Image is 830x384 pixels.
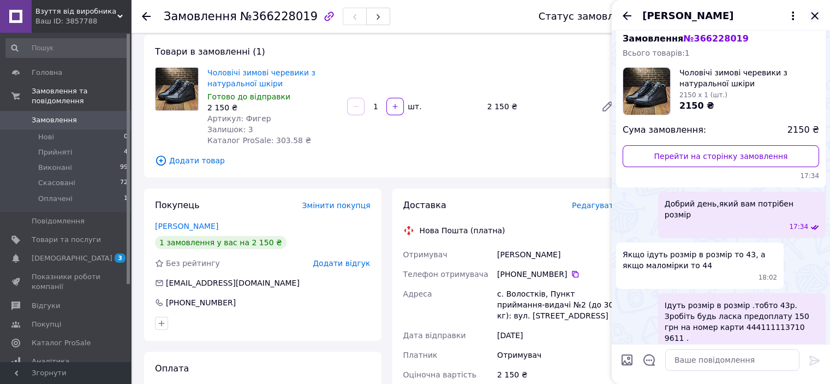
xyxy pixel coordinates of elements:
span: Оплата [155,363,189,374]
div: Нова Пошта (платна) [417,225,508,236]
span: Адреса [403,290,432,298]
span: Артикул: Фигер [207,114,271,123]
span: Ідуть розмір в розмір .тобто 43р. Зробіть будь ласка предоплату 150 грн на номер карти 4441111137... [665,300,819,344]
span: Аналітика [32,357,69,367]
span: № 366228019 [683,33,748,44]
span: Товари та послуги [32,235,101,245]
span: Добрий день,який вам потрібен розмір [665,198,819,220]
div: с. Волостків, Пункт приймання-видачі №2 (до 30 кг): вул. [STREET_ADDRESS] [495,284,620,326]
span: Готово до відправки [207,92,290,101]
a: Редагувати [596,96,618,117]
span: 4 [124,147,128,157]
span: 17:34 12.10.2025 [789,222,808,232]
div: шт. [405,101,422,112]
span: Відгуки [32,301,60,311]
a: Чоловічі зимові черевики з натуральної шкіри [207,68,315,88]
div: Отримувач [495,345,620,365]
div: Ваш ID: 3857788 [35,16,131,26]
button: Відкрити шаблони відповідей [642,353,656,367]
div: [PERSON_NAME] [495,245,620,264]
span: Дата відправки [403,331,466,340]
span: Оціночна вартість [403,370,476,379]
img: Чоловічі зимові черевики з натуральної шкіри [156,68,198,110]
span: Виконані [38,163,72,173]
span: 2150 ₴ [787,124,819,137]
button: Назад [620,9,634,22]
a: [PERSON_NAME] [155,222,218,231]
span: Покупець [155,200,200,210]
span: №366228019 [240,10,318,23]
img: 5064691679_w100_h100_muzhskie-zimnie-botinki.jpg [623,68,670,115]
span: Оплачені [38,194,73,204]
span: [PERSON_NAME] [642,9,733,23]
div: Повернутися назад [142,11,151,22]
span: Без рейтингу [166,259,220,268]
span: Доставка [403,200,446,210]
span: Редагувати [572,201,618,210]
span: Змінити покупця [302,201,371,210]
span: Телефон отримувача [403,270,488,279]
span: Нові [38,132,54,142]
span: 99 [120,163,128,173]
span: Замовлення та повідомлення [32,86,131,106]
span: Чоловічі зимові черевики з натуральної шкіри [679,67,819,89]
div: 1 замовлення у вас на 2 150 ₴ [155,236,286,249]
span: Сума замовлення: [623,124,706,137]
span: Показники роботи компанії [32,272,101,292]
div: [PHONE_NUMBER] [165,297,237,308]
span: Всього товарів: 1 [623,49,690,57]
span: Залишок: 3 [207,125,253,134]
span: 0 [124,132,128,142]
span: Замовлення [32,115,77,125]
div: Статус замовлення [539,11,639,22]
span: Замовлення [623,33,749,44]
span: [DEMOGRAPHIC_DATA] [32,253,112,263]
button: Закрити [808,9,821,22]
span: Головна [32,68,62,78]
span: Покупці [32,320,61,329]
span: Каталог ProSale [32,338,91,348]
input: Пошук [5,38,129,58]
span: Додати відгук [313,259,370,268]
span: Платник [403,351,438,359]
span: Замовлення [164,10,237,23]
span: 18:02 12.10.2025 [759,273,778,282]
button: [PERSON_NAME] [642,9,799,23]
span: Повідомлення [32,216,85,226]
span: 1 [124,194,128,204]
span: Додати товар [155,155,618,167]
span: 2150 x 1 (шт.) [679,91,727,99]
span: 2150 ₴ [679,101,714,111]
span: Скасовані [38,178,75,188]
span: Прийняті [38,147,72,157]
span: 72 [120,178,128,188]
span: 17:34 12.10.2025 [623,172,819,181]
div: 2 150 ₴ [207,102,338,113]
span: [EMAIL_ADDRESS][DOMAIN_NAME] [166,279,300,287]
div: [DATE] [495,326,620,345]
span: Взуття від виробника [35,7,117,16]
a: Перейти на сторінку замовлення [623,145,819,167]
div: [PHONE_NUMBER] [497,269,618,280]
span: Каталог ProSale: 303.58 ₴ [207,136,311,145]
span: Якщо ідуть розмір в розмір то 43, а якщо маломірки то 44 [623,249,777,271]
span: Отримувач [403,250,447,259]
div: 2 150 ₴ [483,99,592,114]
span: 3 [115,253,126,263]
span: Товари в замовленні (1) [155,46,265,57]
